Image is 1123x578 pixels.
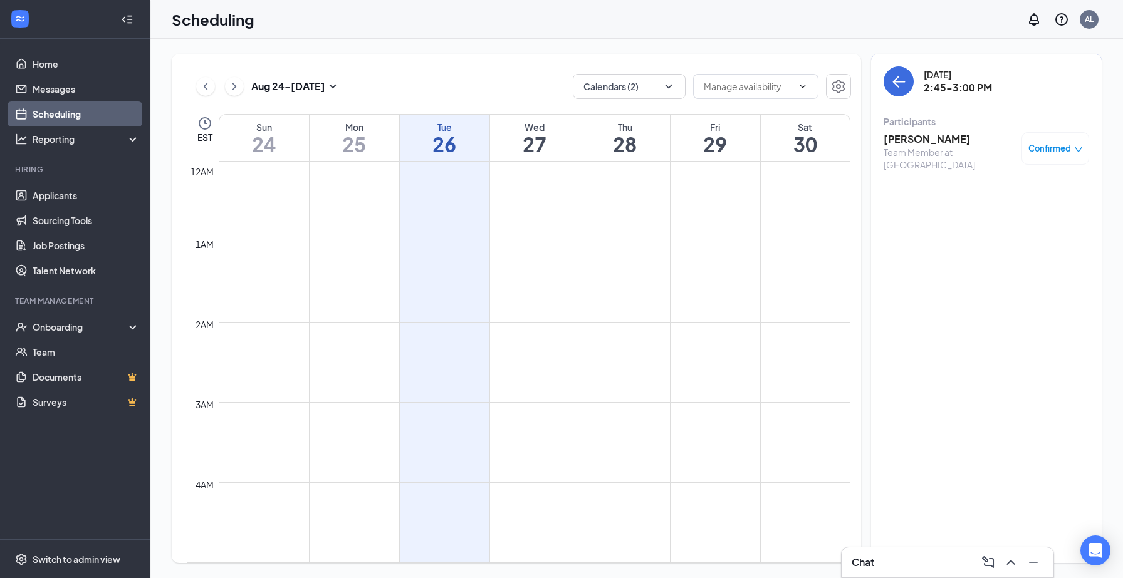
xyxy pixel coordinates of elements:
[15,296,137,306] div: Team Management
[33,339,140,364] a: Team
[325,79,340,94] svg: SmallChevronDown
[884,115,1089,128] div: Participants
[228,79,241,94] svg: ChevronRight
[573,74,686,99] button: Calendars (2)ChevronDown
[310,121,399,133] div: Mon
[1001,552,1021,572] button: ChevronUp
[15,321,28,333] svg: UserCheck
[400,121,489,133] div: Tue
[826,74,851,99] button: Settings
[1023,552,1043,572] button: Minimize
[490,133,580,155] h1: 27
[193,237,216,251] div: 1am
[196,77,215,96] button: ChevronLeft
[662,80,675,93] svg: ChevronDown
[924,68,992,81] div: [DATE]
[1003,555,1018,570] svg: ChevronUp
[761,121,850,133] div: Sat
[798,81,808,91] svg: ChevronDown
[884,146,1015,171] div: Team Member at [GEOGRAPHIC_DATA]
[981,555,996,570] svg: ComposeMessage
[891,74,906,89] svg: ArrowLeft
[580,115,670,161] a: August 28, 2025
[33,208,140,233] a: Sourcing Tools
[33,390,140,415] a: SurveysCrown
[1026,555,1041,570] svg: Minimize
[1054,12,1069,27] svg: QuestionInfo
[580,121,670,133] div: Thu
[33,133,140,145] div: Reporting
[1085,14,1094,24] div: AL
[761,133,850,155] h1: 30
[197,116,212,131] svg: Clock
[671,121,760,133] div: Fri
[978,552,998,572] button: ComposeMessage
[33,321,129,333] div: Onboarding
[490,115,580,161] a: August 27, 2025
[219,121,309,133] div: Sun
[831,79,846,94] svg: Settings
[704,80,793,93] input: Manage availability
[193,317,216,331] div: 2am
[761,115,850,161] a: August 30, 2025
[33,76,140,101] a: Messages
[33,364,140,390] a: DocumentsCrown
[671,115,760,161] a: August 29, 2025
[219,133,309,155] h1: 24
[33,258,140,283] a: Talent Network
[310,115,399,161] a: August 25, 2025
[400,133,489,155] h1: 26
[15,133,28,145] svg: Analysis
[884,132,1015,146] h3: [PERSON_NAME]
[199,79,212,94] svg: ChevronLeft
[310,133,399,155] h1: 25
[219,115,309,161] a: August 24, 2025
[188,165,216,178] div: 12am
[225,77,244,96] button: ChevronRight
[197,131,212,143] span: EST
[33,101,140,126] a: Scheduling
[400,115,489,161] a: August 26, 2025
[193,558,216,572] div: 5am
[1074,145,1083,154] span: down
[33,233,140,258] a: Job Postings
[924,81,992,95] h3: 2:45-3:00 PM
[884,66,914,96] button: back-button
[33,553,120,565] div: Switch to admin view
[490,121,580,133] div: Wed
[193,478,216,492] div: 4am
[671,133,760,155] h1: 29
[121,13,133,26] svg: Collapse
[251,80,325,93] h3: Aug 24 - [DATE]
[852,555,874,569] h3: Chat
[1028,142,1071,155] span: Confirmed
[33,51,140,76] a: Home
[33,183,140,208] a: Applicants
[172,9,254,30] h1: Scheduling
[1080,535,1110,565] div: Open Intercom Messenger
[580,133,670,155] h1: 28
[1026,12,1042,27] svg: Notifications
[15,553,28,565] svg: Settings
[193,398,216,411] div: 3am
[15,164,137,175] div: Hiring
[14,13,26,25] svg: WorkstreamLogo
